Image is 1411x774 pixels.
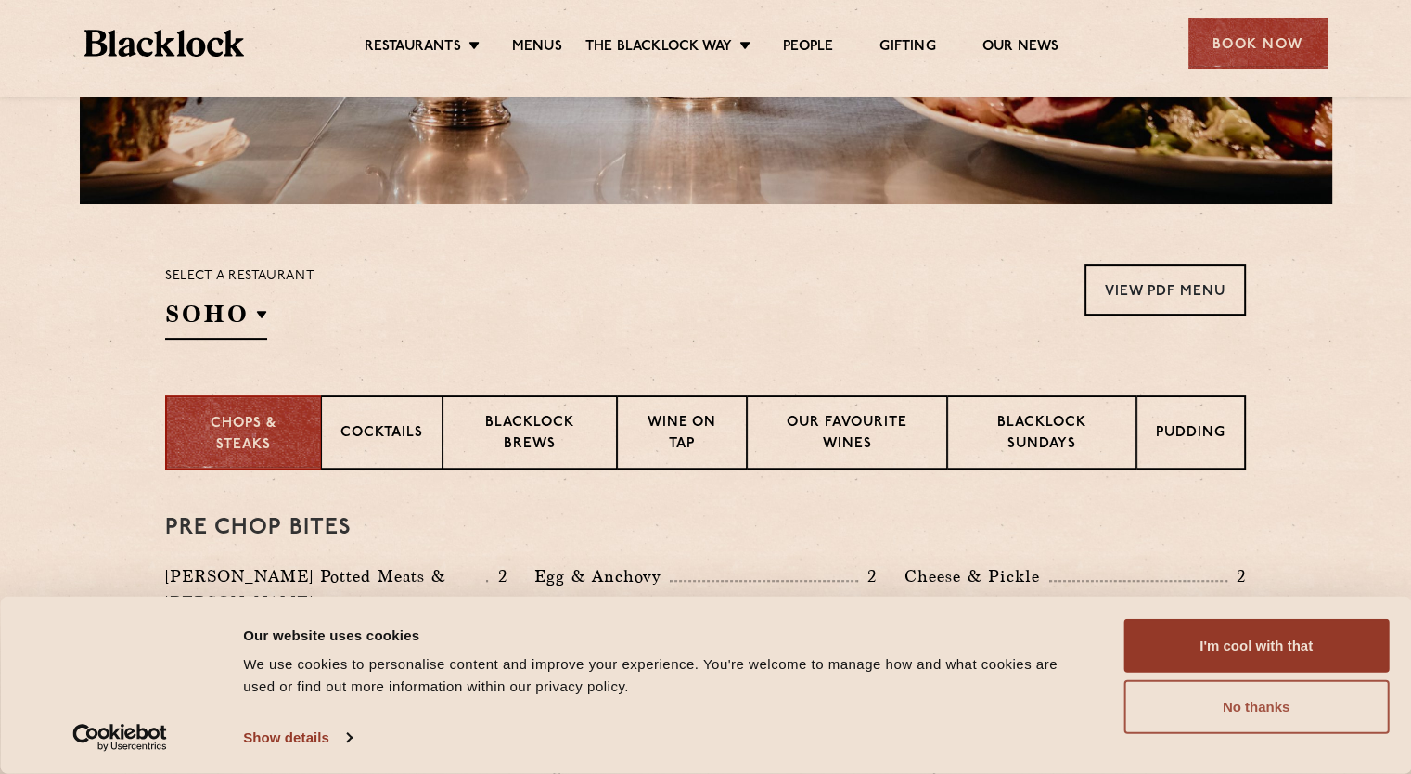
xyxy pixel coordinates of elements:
p: Blacklock Brews [462,413,597,457]
p: 2 [858,564,877,588]
p: Egg & Anchovy [534,563,670,589]
a: Show details [243,724,351,752]
a: Gifting [879,38,935,58]
button: I'm cool with that [1123,619,1389,673]
p: Pudding [1156,423,1225,446]
a: Our News [982,38,1059,58]
p: Select a restaurant [165,264,314,289]
p: Cocktails [340,423,423,446]
p: 2 [488,564,507,588]
div: Book Now [1188,18,1328,69]
p: Blacklock Sundays [967,413,1117,457]
p: Wine on Tap [636,413,727,457]
p: [PERSON_NAME] Potted Meats & [PERSON_NAME] [165,563,486,615]
h2: SOHO [165,298,267,340]
button: No thanks [1123,680,1389,734]
p: Cheese & Pickle [904,563,1049,589]
p: Our favourite wines [766,413,927,457]
a: Restaurants [365,38,461,58]
img: BL_Textured_Logo-footer-cropped.svg [84,30,245,57]
a: View PDF Menu [1084,264,1246,316]
div: Our website uses cookies [243,624,1082,646]
a: People [783,38,833,58]
a: Usercentrics Cookiebot - opens in a new window [39,724,201,752]
div: We use cookies to personalise content and improve your experience. You're welcome to manage how a... [243,653,1082,698]
a: The Blacklock Way [585,38,732,58]
h3: Pre Chop Bites [165,516,1246,540]
p: Chops & Steaks [186,414,301,456]
a: Menus [512,38,562,58]
p: 2 [1227,564,1246,588]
